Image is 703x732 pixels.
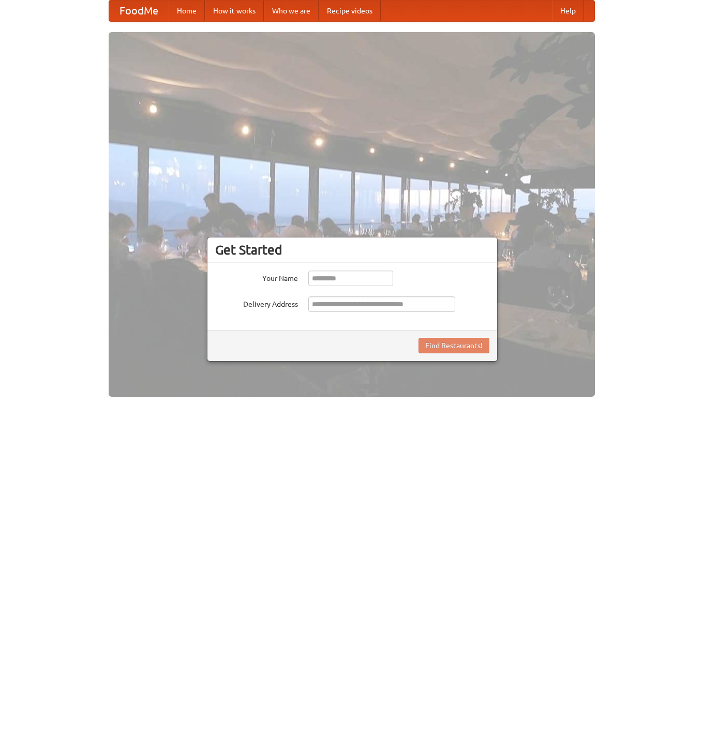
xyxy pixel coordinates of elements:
[215,296,298,309] label: Delivery Address
[319,1,381,21] a: Recipe videos
[205,1,264,21] a: How it works
[264,1,319,21] a: Who we are
[418,338,489,353] button: Find Restaurants!
[109,1,169,21] a: FoodMe
[552,1,584,21] a: Help
[215,242,489,258] h3: Get Started
[215,271,298,283] label: Your Name
[169,1,205,21] a: Home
